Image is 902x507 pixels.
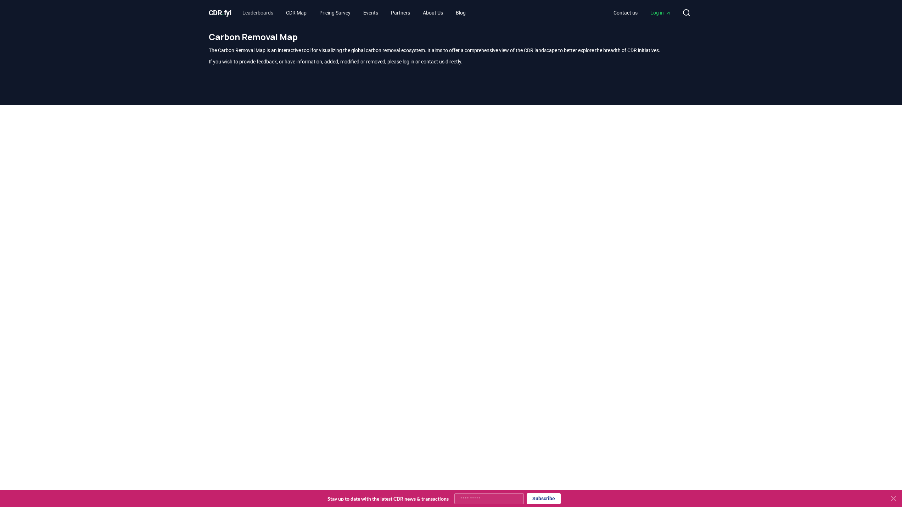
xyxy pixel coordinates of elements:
[417,6,449,19] a: About Us
[358,6,384,19] a: Events
[237,6,279,19] a: Leaderboards
[385,6,416,19] a: Partners
[209,8,231,18] a: CDR.fyi
[209,9,231,17] span: CDR fyi
[237,6,471,19] nav: Main
[222,9,224,17] span: .
[450,6,471,19] a: Blog
[314,6,356,19] a: Pricing Survey
[650,9,671,16] span: Log in
[209,31,694,43] h1: Carbon Removal Map
[209,47,694,54] p: The Carbon Removal Map is an interactive tool for visualizing the global carbon removal ecosystem...
[608,6,677,19] nav: Main
[608,6,643,19] a: Contact us
[280,6,312,19] a: CDR Map
[645,6,677,19] a: Log in
[209,58,694,65] p: If you wish to provide feedback, or have information, added, modified or removed, please log in o...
